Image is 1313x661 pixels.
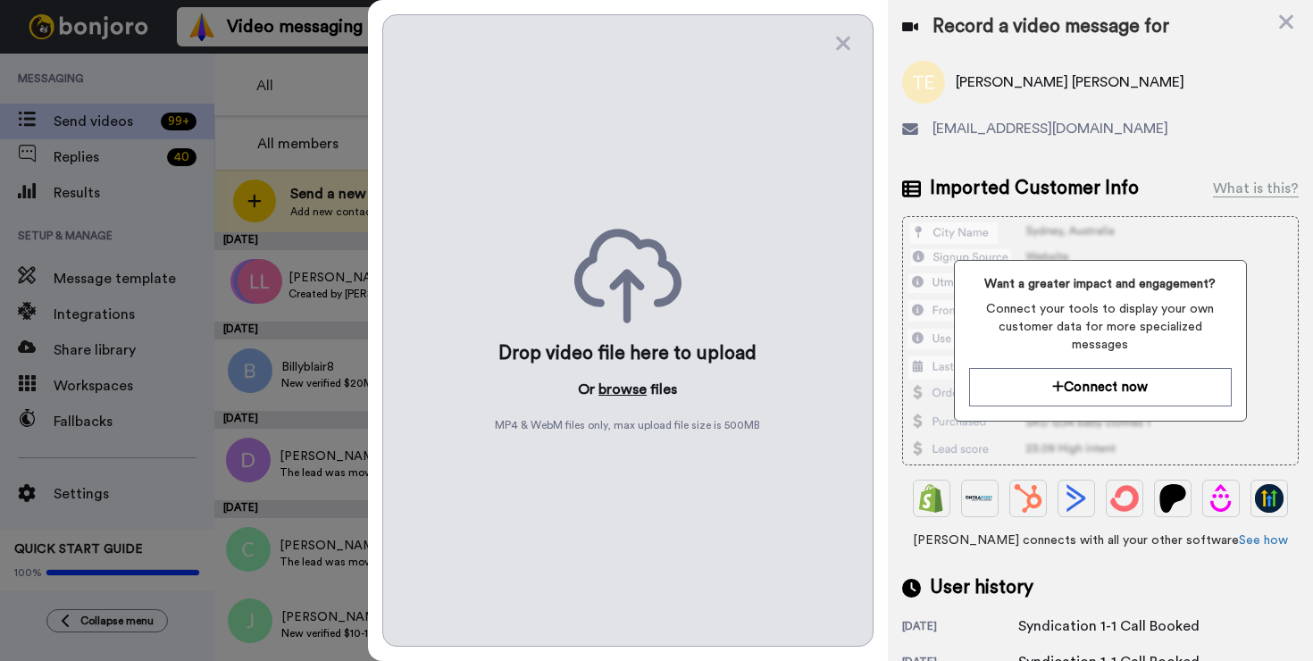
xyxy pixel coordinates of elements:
a: See how [1239,534,1288,547]
span: Imported Customer Info [930,175,1139,202]
img: ConvertKit [1110,484,1139,513]
img: Drip [1207,484,1235,513]
img: Hubspot [1014,484,1042,513]
p: Or files [578,379,677,400]
span: User history [930,574,1033,601]
button: browse [598,379,647,400]
img: Shopify [917,484,946,513]
span: Connect your tools to display your own customer data for more specialized messages [969,300,1232,354]
img: Ontraport [966,484,994,513]
span: Want a greater impact and engagement? [969,275,1232,293]
span: MP4 & WebM files only, max upload file size is 500 MB [495,418,760,432]
div: Syndication 1-1 Call Booked [1018,615,1200,637]
div: [DATE] [902,619,1018,637]
span: [PERSON_NAME] connects with all your other software [902,531,1299,549]
img: GoHighLevel [1255,484,1284,513]
button: Connect now [969,368,1232,406]
div: Drop video file here to upload [498,341,757,366]
span: [EMAIL_ADDRESS][DOMAIN_NAME] [932,118,1168,139]
img: ActiveCampaign [1062,484,1091,513]
img: Patreon [1158,484,1187,513]
div: What is this? [1213,178,1299,199]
